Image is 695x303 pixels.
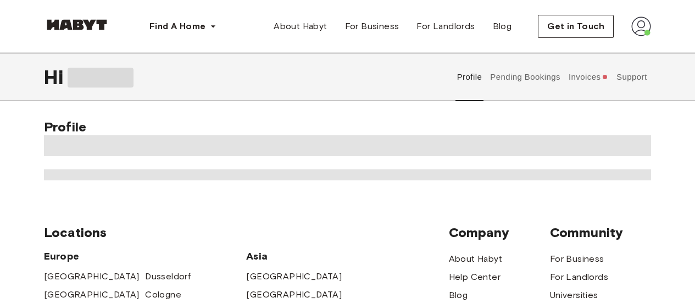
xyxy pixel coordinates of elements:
a: Dusseldorf [145,270,191,283]
a: Cologne [145,288,181,301]
span: Asia [246,250,347,263]
a: For Business [336,15,408,37]
span: About Habyt [274,20,327,33]
a: Blog [484,15,521,37]
span: Profile [44,119,86,135]
a: [GEOGRAPHIC_DATA] [44,288,140,301]
span: For Landlords [416,20,475,33]
a: Universities [550,289,598,302]
span: Company [449,224,550,241]
a: For Business [550,252,604,266]
a: [GEOGRAPHIC_DATA] [44,270,140,283]
a: For Landlords [408,15,483,37]
span: Community [550,224,651,241]
span: Hi [44,65,68,89]
button: Invoices [567,53,609,101]
span: For Business [345,20,399,33]
button: Pending Bookings [489,53,562,101]
span: Get in Touch [547,20,604,33]
button: Support [615,53,648,101]
a: Blog [449,289,468,302]
div: user profile tabs [453,53,651,101]
a: Help Center [449,271,501,284]
img: Habyt [44,19,110,30]
button: Get in Touch [538,15,614,38]
button: Profile [455,53,483,101]
span: Locations [44,224,449,241]
span: Europe [44,250,246,263]
a: About Habyt [449,252,502,266]
a: For Landlords [550,271,608,284]
img: avatar [631,16,651,36]
span: Find A Home [149,20,205,33]
span: Blog [493,20,512,33]
button: Find A Home [141,15,225,37]
a: [GEOGRAPHIC_DATA] [246,270,342,283]
a: [GEOGRAPHIC_DATA] [246,288,342,301]
a: About Habyt [265,15,336,37]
